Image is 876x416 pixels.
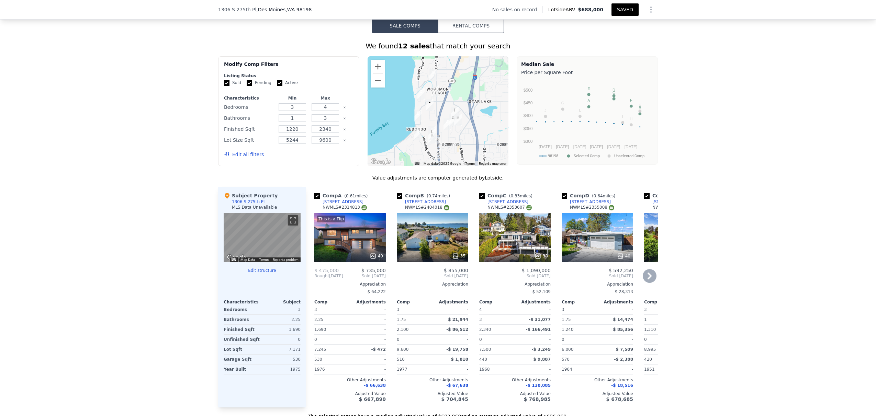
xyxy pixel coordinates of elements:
[263,335,301,344] div: 0
[562,299,597,305] div: Comp
[524,126,533,131] text: $350
[224,113,274,123] div: Bathrooms
[434,305,468,314] div: -
[479,192,535,199] div: Comp C
[397,273,468,279] span: Sold [DATE]
[343,273,386,279] span: Sold [DATE]
[454,114,462,126] div: 28017 24th Pl S
[263,355,301,364] div: 530
[521,68,653,77] div: Price per Square Foot
[314,327,326,332] span: 1,690
[310,95,340,101] div: Max
[224,325,261,334] div: Finished Sqft
[428,126,436,138] div: 28443 15th Ave S
[574,154,600,158] text: Selected Comp
[372,19,438,33] button: Sale Comps
[644,337,647,342] span: 0
[351,315,386,324] div: -
[630,117,632,121] text: H
[449,114,457,126] div: 28008 22nd Ave S
[444,205,449,210] img: NWMLS Logo
[424,194,453,198] span: ( miles)
[534,357,551,362] span: $ 9,887
[562,307,564,312] span: 3
[351,335,386,344] div: -
[607,145,620,149] text: [DATE]
[361,268,386,273] span: $ 735,000
[314,299,350,305] div: Comp
[606,396,633,402] span: $ 678,685
[369,157,392,166] a: Open this area in Google Maps (opens a new window)
[288,215,298,226] button: Toggle fullscreen view
[232,205,277,210] div: MLS Data Unavailable
[644,192,700,199] div: Comp E
[314,268,339,273] span: $ 475,000
[521,61,653,68] div: Median Sale
[479,365,514,374] div: 1968
[479,199,528,205] a: [STREET_ADDRESS]
[224,355,261,364] div: Garage Sqft
[351,365,386,374] div: -
[351,355,386,364] div: -
[521,77,653,163] div: A chart.
[562,391,633,396] div: Adjusted Value
[224,305,261,314] div: Bedrooms
[314,391,386,396] div: Adjusted Value
[397,365,431,374] div: 1977
[343,106,346,109] button: Clear
[263,365,301,374] div: 1975
[429,69,437,81] div: 1417 S 263rd Pl
[479,357,487,362] span: 440
[539,145,552,149] text: [DATE]
[397,315,431,324] div: 1.75
[277,80,298,86] label: Active
[317,216,345,222] div: This is a Flip
[562,377,633,383] div: Other Adjustments
[516,305,551,314] div: -
[397,377,468,383] div: Other Adjustments
[366,289,386,294] span: -$ 64,222
[438,19,504,33] button: Rental Comps
[343,139,346,142] button: Clear
[479,391,551,396] div: Adjusted Value
[452,253,465,259] div: 35
[371,60,385,73] button: Zoom in
[644,3,658,16] button: Show Options
[224,213,301,262] div: Street View
[562,273,633,279] span: Sold [DATE]
[479,281,551,287] div: Appreciation
[562,281,633,287] div: Appreciation
[446,327,468,332] span: -$ 86,512
[510,194,520,198] span: 0.33
[479,377,551,383] div: Other Adjustments
[314,273,329,279] span: Bought
[369,157,392,166] img: Google
[343,117,346,120] button: Clear
[524,88,533,93] text: $500
[224,335,261,344] div: Unfinished Sqft
[256,6,312,13] span: , Des Moines
[599,365,633,374] div: -
[644,377,716,383] div: Other Adjustments
[613,289,633,294] span: -$ 28,313
[521,268,551,273] span: $ 1,090,000
[397,327,408,332] span: 2,100
[397,299,433,305] div: Comp
[611,383,633,388] span: -$ 18,516
[515,299,551,305] div: Adjustments
[614,357,633,362] span: -$ 2,388
[622,114,623,118] text: I
[224,299,262,305] div: Characteristics
[424,162,461,165] span: Map data ©2025 Google
[397,307,400,312] span: 3
[397,347,408,352] span: 9,600
[589,194,618,198] span: ( miles)
[263,315,301,324] div: 2.25
[314,337,317,342] span: 0
[561,101,564,105] text: G
[224,268,301,273] button: Edit structure
[224,61,353,73] div: Modify Comp Filters
[314,273,343,279] div: [DATE]
[562,192,618,199] div: Comp D
[346,194,355,198] span: 0.61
